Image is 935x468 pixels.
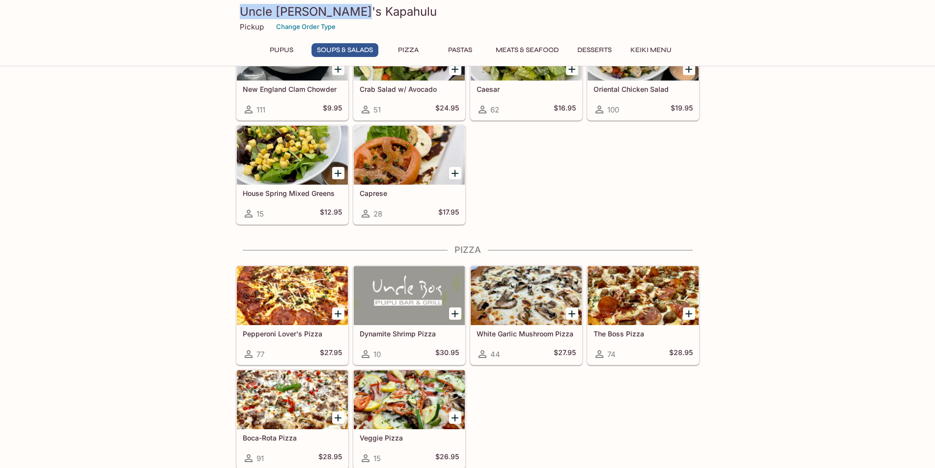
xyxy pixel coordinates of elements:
[572,43,617,57] button: Desserts
[449,412,461,424] button: Add Veggie Pizza
[490,350,500,359] span: 44
[256,209,264,219] span: 15
[566,307,578,320] button: Add White Garlic Mushroom Pizza
[588,22,699,81] div: Oriental Chicken Salad
[237,22,348,81] div: New England Clam Chowder
[240,22,264,31] p: Pickup
[353,21,465,120] a: Crab Salad w/ Avocado51$24.95
[243,189,342,197] h5: House Spring Mixed Greens
[243,85,342,93] h5: New England Clam Chowder
[332,307,344,320] button: Add Pepperoni Lover's Pizza
[360,189,459,197] h5: Caprese
[373,350,381,359] span: 10
[438,43,482,57] button: Pastas
[594,330,693,338] h5: The Boss Pizza
[625,43,677,57] button: Keiki Menu
[373,454,381,463] span: 15
[353,125,465,224] a: Caprese28$17.95
[259,43,304,57] button: Pupus
[671,104,693,115] h5: $19.95
[373,105,381,114] span: 51
[471,22,582,81] div: Caesar
[236,125,348,224] a: House Spring Mixed Greens15$12.95
[360,434,459,442] h5: Veggie Pizza
[373,209,382,219] span: 28
[669,348,693,360] h5: $28.95
[360,330,459,338] h5: Dynamite Shrimp Pizza
[435,348,459,360] h5: $30.95
[490,43,564,57] button: Meats & Seafood
[354,370,465,429] div: Veggie Pizza
[256,350,264,359] span: 77
[256,454,264,463] span: 91
[354,22,465,81] div: Crab Salad w/ Avocado
[320,208,342,220] h5: $12.95
[236,245,700,255] h4: Pizza
[607,105,619,114] span: 100
[683,63,695,75] button: Add Oriental Chicken Salad
[490,105,499,114] span: 62
[354,266,465,325] div: Dynamite Shrimp Pizza
[332,167,344,179] button: Add House Spring Mixed Greens
[435,452,459,464] h5: $26.95
[477,330,576,338] h5: White Garlic Mushroom Pizza
[449,63,461,75] button: Add Crab Salad w/ Avocado
[470,21,582,120] a: Caesar62$16.95
[320,348,342,360] h5: $27.95
[237,266,348,325] div: Pepperoni Lover's Pizza
[449,307,461,320] button: Add Dynamite Shrimp Pizza
[236,266,348,365] a: Pepperoni Lover's Pizza77$27.95
[470,266,582,365] a: White Garlic Mushroom Pizza44$27.95
[683,307,695,320] button: Add The Boss Pizza
[332,63,344,75] button: Add New England Clam Chowder
[477,85,576,93] h5: Caesar
[588,266,699,325] div: The Boss Pizza
[272,19,340,34] button: Change Order Type
[237,126,348,185] div: House Spring Mixed Greens
[554,104,576,115] h5: $16.95
[360,85,459,93] h5: Crab Salad w/ Avocado
[323,104,342,115] h5: $9.95
[240,4,696,19] h3: Uncle [PERSON_NAME]'s Kapahulu
[354,126,465,185] div: Caprese
[471,266,582,325] div: White Garlic Mushroom Pizza
[332,412,344,424] button: Add Boca-Rota Pizza
[435,104,459,115] h5: $24.95
[587,21,699,120] a: Oriental Chicken Salad100$19.95
[312,43,378,57] button: Soups & Salads
[594,85,693,93] h5: Oriental Chicken Salad
[243,330,342,338] h5: Pepperoni Lover's Pizza
[243,434,342,442] h5: Boca-Rota Pizza
[449,167,461,179] button: Add Caprese
[438,208,459,220] h5: $17.95
[386,43,430,57] button: Pizza
[318,452,342,464] h5: $28.95
[566,63,578,75] button: Add Caesar
[353,266,465,365] a: Dynamite Shrimp Pizza10$30.95
[237,370,348,429] div: Boca-Rota Pizza
[236,21,348,120] a: New England Clam Chowder111$9.95
[607,350,616,359] span: 74
[554,348,576,360] h5: $27.95
[256,105,265,114] span: 111
[587,266,699,365] a: The Boss Pizza74$28.95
